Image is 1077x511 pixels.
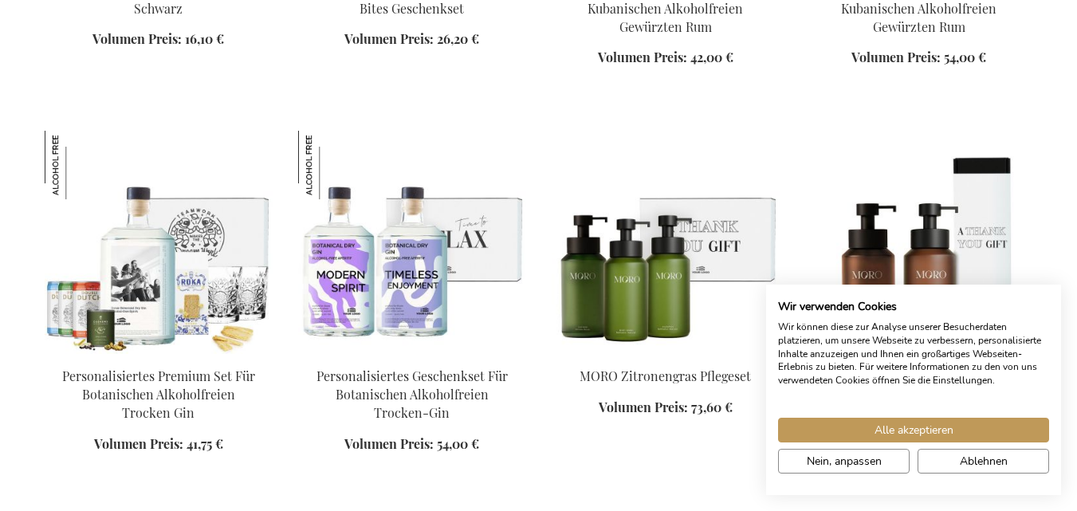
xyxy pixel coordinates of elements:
[185,30,224,47] span: 16,10 €
[598,49,733,67] a: Volumen Preis: 42,00 €
[344,435,479,454] a: Volumen Preis: 54,00 €
[94,435,183,452] span: Volumen Preis:
[918,449,1049,474] button: Alle verweigern cookies
[316,368,508,421] a: Personalisiertes Geschenkset Für Botanischen Alkoholfreien Trocken-Gin
[778,300,1049,314] h2: Wir verwenden Cookies
[875,422,953,438] span: Alle akzeptieren
[62,368,255,421] a: Personalisiertes Premium Set Für Botanischen Alkoholfreien Trocken Gin
[960,453,1008,470] span: Ablehnen
[851,49,941,65] span: Volumen Preis:
[552,348,780,363] a: MORO Lemongrass Care Set
[805,131,1033,354] img: MORO Rosemary Handcare Set
[599,399,733,417] a: Volumen Preis: 73,60 €
[778,418,1049,442] button: Akzeptieren Sie alle cookies
[92,30,182,47] span: Volumen Preis:
[437,30,479,47] span: 26,20 €
[552,131,780,354] img: MORO Lemongrass Care Set
[45,131,273,354] img: Personalised Non-Alcoholic Botanical Dry Gin Premium Set
[344,435,434,452] span: Volumen Preis:
[598,49,687,65] span: Volumen Preis:
[851,49,986,67] a: Volumen Preis: 54,00 €
[94,435,223,454] a: Volumen Preis: 41,75 €
[187,435,223,452] span: 41,75 €
[599,399,688,415] span: Volumen Preis:
[778,320,1049,387] p: Wir können diese zur Analyse unserer Besucherdaten platzieren, um unsere Webseite zu verbessern, ...
[45,131,113,199] img: Personalisiertes Premium Set Für Botanischen Alkoholfreien Trocken Gin
[344,30,434,47] span: Volumen Preis:
[298,348,526,363] a: Personalised Non-Alcoholic Botanical Dry Gin Duo Gift Set Personalisiertes Geschenkset Für Botani...
[778,449,910,474] button: cookie Einstellungen anpassen
[437,435,479,452] span: 54,00 €
[580,368,751,384] a: MORO Zitronengras Pflegeset
[691,399,733,415] span: 73,60 €
[690,49,733,65] span: 42,00 €
[944,49,986,65] span: 54,00 €
[807,453,882,470] span: Nein, anpassen
[298,131,526,354] img: Personalised Non-Alcoholic Botanical Dry Gin Duo Gift Set
[298,131,367,199] img: Personalisiertes Geschenkset Für Botanischen Alkoholfreien Trocken-Gin
[344,30,479,49] a: Volumen Preis: 26,20 €
[45,348,273,363] a: Personalised Non-Alcoholic Botanical Dry Gin Premium Set Personalisiertes Premium Set Für Botanis...
[92,30,224,49] a: Volumen Preis: 16,10 €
